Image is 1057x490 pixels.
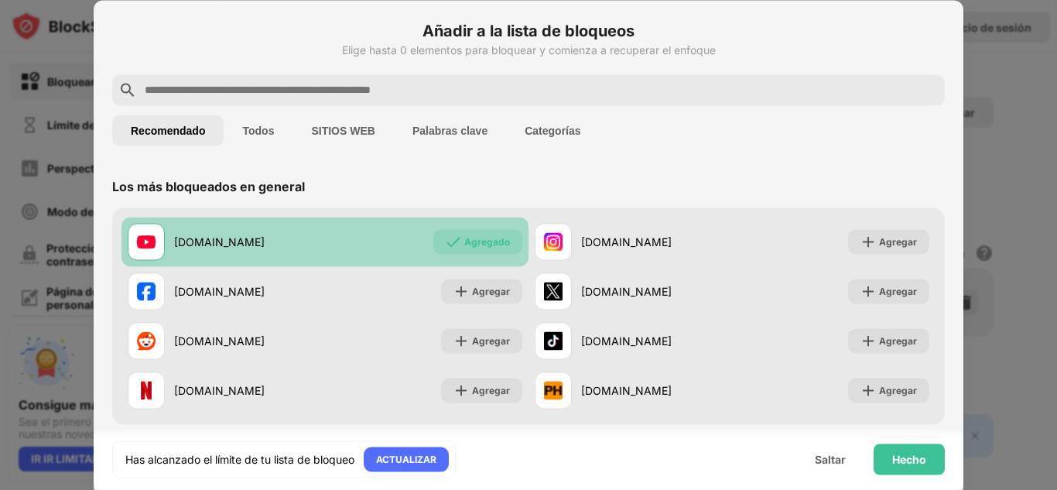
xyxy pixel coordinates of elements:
[879,334,917,346] font: Agregar
[544,232,563,251] img: favicons
[879,235,917,247] font: Agregar
[544,282,563,300] img: favicons
[581,334,672,348] font: [DOMAIN_NAME]
[242,124,274,136] font: Todos
[525,124,580,136] font: Categorías
[581,235,672,248] font: [DOMAIN_NAME]
[892,452,926,465] font: Hecho
[118,81,137,99] img: search.svg
[137,282,156,300] img: favicons
[137,381,156,399] img: favicons
[544,381,563,399] img: favicons
[292,115,393,146] button: SITIOS WEB
[544,331,563,350] img: favicons
[472,285,510,296] font: Agregar
[112,115,224,146] button: Recomendado
[581,384,672,397] font: [DOMAIN_NAME]
[125,452,354,465] font: Has alcanzado el límite de tu lista de bloqueo
[815,452,846,465] font: Saltar
[422,21,635,39] font: Añadir a la lista de bloqueos
[412,124,487,136] font: Palabras clave
[472,334,510,346] font: Agregar
[174,235,265,248] font: [DOMAIN_NAME]
[342,43,716,56] font: Elige hasta 0 elementos para bloquear y comienza a recuperar el enfoque
[376,453,436,464] font: ACTUALIZAR
[112,178,305,194] font: Los más bloqueados en general
[506,115,599,146] button: Categorías
[174,334,265,348] font: [DOMAIN_NAME]
[394,115,506,146] button: Palabras clave
[174,384,265,397] font: [DOMAIN_NAME]
[581,285,672,298] font: [DOMAIN_NAME]
[472,384,510,396] font: Agregar
[137,331,156,350] img: favicons
[464,235,510,247] font: Agregado
[879,285,917,296] font: Agregar
[131,124,205,136] font: Recomendado
[137,232,156,251] img: favicons
[224,115,292,146] button: Todos
[311,124,375,136] font: SITIOS WEB
[879,384,917,396] font: Agregar
[174,285,265,298] font: [DOMAIN_NAME]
